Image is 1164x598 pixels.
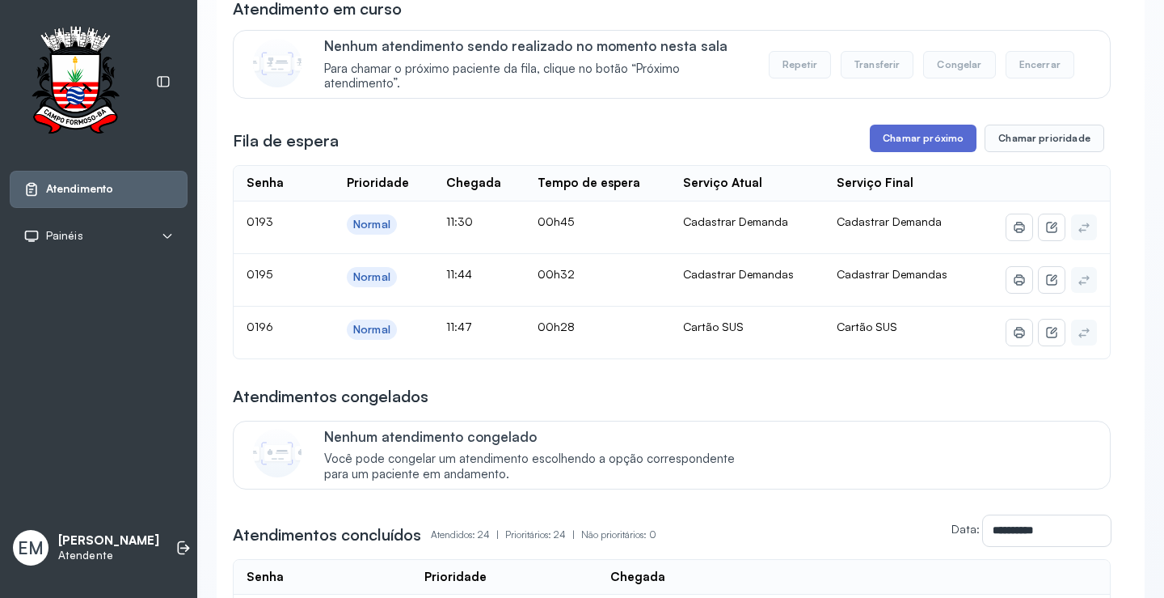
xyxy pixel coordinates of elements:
p: Atendidos: 24 [431,524,505,546]
div: Chegada [610,570,665,585]
img: Imagem de CalloutCard [253,39,302,87]
h3: Atendimentos congelados [233,385,428,408]
div: Normal [353,270,390,284]
label: Data: [951,522,980,536]
div: Prioridade [424,570,487,585]
span: Cadastrar Demandas [837,267,947,281]
p: Nenhum atendimento sendo realizado no momento nesta sala [324,37,752,54]
button: Encerrar [1006,51,1074,78]
div: Serviço Atual [683,176,762,191]
span: Atendimento [46,182,113,196]
span: | [572,528,575,541]
span: Para chamar o próximo paciente da fila, clique no botão “Próximo atendimento”. [324,61,752,92]
div: Senha [247,570,284,585]
p: Prioritários: 24 [505,524,581,546]
span: Cartão SUS [837,320,897,333]
h3: Atendimentos concluídos [233,524,421,546]
p: Nenhum atendimento congelado [324,428,752,445]
div: Cadastrar Demandas [683,267,812,282]
div: Cadastrar Demanda [683,214,812,229]
span: 0195 [247,267,272,281]
button: Transferir [841,51,914,78]
div: Cartão SUS [683,320,812,334]
div: Tempo de espera [538,176,640,191]
h3: Fila de espera [233,129,339,152]
span: 11:47 [446,320,472,333]
div: Prioridade [347,176,409,191]
div: Serviço Final [837,176,913,191]
div: Chegada [446,176,501,191]
img: Imagem de CalloutCard [253,429,302,477]
span: 0196 [247,320,273,333]
div: Normal [353,323,390,337]
span: Cadastrar Demanda [837,214,942,228]
div: Normal [353,218,390,231]
span: 00h28 [538,320,575,333]
button: Repetir [769,51,831,78]
button: Chamar prioridade [985,125,1104,152]
p: Atendente [58,549,159,562]
button: Chamar próximo [870,125,976,152]
span: Painéis [46,229,83,243]
span: 11:30 [446,214,473,228]
img: Logotipo do estabelecimento [17,26,133,138]
a: Atendimento [23,181,174,197]
span: Você pode congelar um atendimento escolhendo a opção correspondente para um paciente em andamento. [324,452,752,482]
button: Congelar [923,51,995,78]
span: | [496,528,499,541]
p: Não prioritários: 0 [581,524,656,546]
p: [PERSON_NAME] [58,533,159,549]
span: 00h32 [538,267,575,281]
span: 0193 [247,214,273,228]
div: Senha [247,176,284,191]
span: 11:44 [446,267,472,281]
span: 00h45 [538,214,574,228]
